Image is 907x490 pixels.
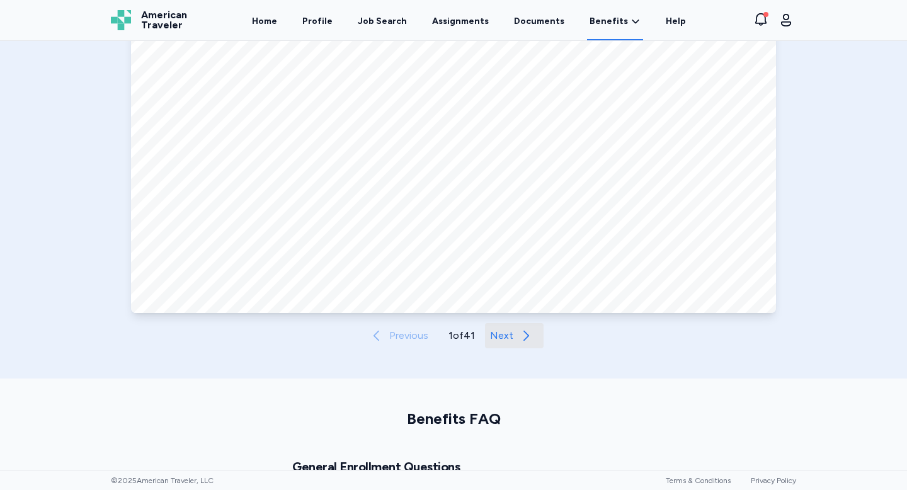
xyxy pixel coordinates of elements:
[364,323,438,348] button: Previous
[141,10,187,30] span: American Traveler
[485,323,544,348] button: Next
[490,328,513,343] span: Next
[448,328,475,343] p: 1 of 41
[407,409,501,429] h2: Benefits FAQ
[111,476,214,486] span: © 2025 American Traveler, LLC
[292,459,615,475] h2: General Enrollment Questions
[358,15,407,28] div: Job Search
[389,328,428,343] span: Previous
[111,10,131,30] img: Logo
[590,15,641,28] a: Benefits
[590,15,628,28] span: Benefits
[751,476,796,485] a: Privacy Policy
[666,476,731,485] a: Terms & Conditions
